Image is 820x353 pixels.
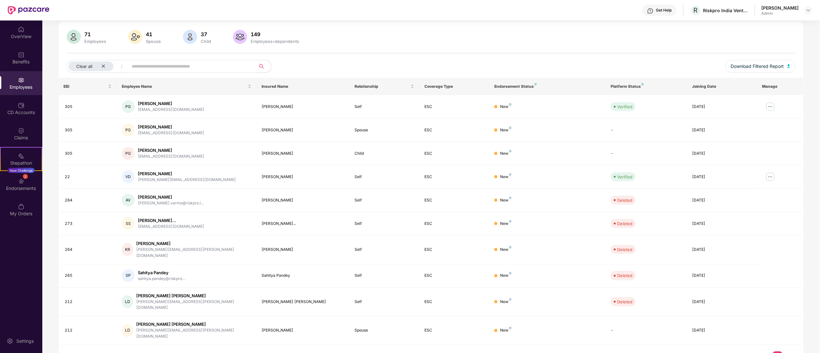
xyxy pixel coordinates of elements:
[617,220,632,227] div: Deleted
[122,324,133,337] div: LD
[355,221,414,227] div: Self
[355,84,409,89] span: Relationship
[65,127,112,133] div: 305
[687,78,757,95] th: Joining Date
[138,218,204,224] div: [PERSON_NAME]...
[138,107,204,113] div: [EMAIL_ADDRESS][DOMAIN_NAME]
[534,83,537,86] img: svg+xml;base64,PHN2ZyB4bWxucz0iaHR0cDovL3d3dy53My5vcmcvMjAwMC9zdmciIHdpZHRoPSI4IiBoZWlnaHQ9IjgiIH...
[138,101,204,107] div: [PERSON_NAME]
[183,30,197,44] img: svg+xml;base64,PHN2ZyB4bWxucz0iaHR0cDovL3d3dy53My5vcmcvMjAwMC9zdmciIHhtbG5zOnhsaW5rPSJodHRwOi8vd3...
[138,200,204,206] div: [PERSON_NAME].varma@riskpro.i...
[136,321,251,327] div: [PERSON_NAME] [PERSON_NAME]
[65,327,112,333] div: 212
[509,327,512,329] img: svg+xml;base64,PHN2ZyB4bWxucz0iaHR0cDovL3d3dy53My5vcmcvMjAwMC9zdmciIHdpZHRoPSI4IiBoZWlnaHQ9IjgiIH...
[23,174,28,179] div: 2
[136,247,251,259] div: [PERSON_NAME][EMAIL_ADDRESS][PERSON_NAME][DOMAIN_NAME]
[355,197,414,203] div: Self
[233,30,247,44] img: svg+xml;base64,PHN2ZyB4bWxucz0iaHR0cDovL3d3dy53My5vcmcvMjAwMC9zdmciIHhtbG5zOnhsaW5rPSJodHRwOi8vd3...
[122,124,135,136] div: PG
[355,273,414,279] div: Self
[606,316,687,345] td: -
[692,273,752,279] div: [DATE]
[355,247,414,253] div: Self
[65,174,112,180] div: 22
[617,174,632,180] div: Verified
[65,273,112,279] div: 265
[606,142,687,165] td: -
[617,197,632,203] div: Deleted
[122,295,133,308] div: LD
[138,276,185,282] div: sahitya.pandey@riskpro...
[262,299,344,305] div: [PERSON_NAME] [PERSON_NAME]
[424,174,484,180] div: ESC
[692,104,752,110] div: [DATE]
[692,197,752,203] div: [DATE]
[250,39,301,44] div: Employees+dependents
[67,30,81,44] img: svg+xml;base64,PHN2ZyB4bWxucz0iaHR0cDovL3d3dy53My5vcmcvMjAwMC9zdmciIHhtbG5zOnhsaW5rPSJodHRwOi8vd3...
[419,78,489,95] th: Coverage Type
[500,221,512,227] div: New
[500,327,512,333] div: New
[255,60,272,73] button: search
[18,102,24,109] img: svg+xml;base64,PHN2ZyBpZD0iQ0RfQWNjb3VudHMiIGRhdGEtbmFtZT0iQ0QgQWNjb3VudHMiIHhtbG5zPSJodHRwOi8vd3...
[355,327,414,333] div: Spouse
[18,127,24,134] img: svg+xml;base64,PHN2ZyBpZD0iQ2xhaW0iIHhtbG5zPSJodHRwOi8vd3d3LnczLm9yZy8yMDAwL3N2ZyIgd2lkdGg9IjIwIi...
[138,153,204,160] div: [EMAIL_ADDRESS][DOMAIN_NAME]
[138,194,204,200] div: [PERSON_NAME]
[656,8,672,13] div: Get Help
[136,241,251,247] div: [PERSON_NAME]
[64,84,107,89] span: EID
[262,174,344,180] div: [PERSON_NAME]
[355,127,414,133] div: Spouse
[692,327,752,333] div: [DATE]
[757,78,803,95] th: Manage
[145,39,163,44] div: Spouse
[787,64,791,68] img: svg+xml;base64,PHN2ZyB4bWxucz0iaHR0cDovL3d3dy53My5vcmcvMjAwMC9zdmciIHhtbG5zOnhsaW5rPSJodHRwOi8vd3...
[424,104,484,110] div: ESC
[65,197,112,203] div: 284
[355,299,414,305] div: Self
[8,168,35,173] div: New Challenge
[765,102,775,112] img: manageButton
[117,78,256,95] th: Employee Name
[424,221,484,227] div: ESC
[703,7,748,13] div: Riskpro India Ventures Private Limited
[262,104,344,110] div: [PERSON_NAME]
[509,103,512,106] img: svg+xml;base64,PHN2ZyB4bWxucz0iaHR0cDovL3d3dy53My5vcmcvMjAwMC9zdmciIHdpZHRoPSI4IiBoZWlnaHQ9IjgiIH...
[349,78,419,95] th: Relationship
[762,11,799,16] div: Admin
[762,5,799,11] div: [PERSON_NAME]
[692,247,752,253] div: [DATE]
[765,172,775,182] img: manageButton
[424,127,484,133] div: ESC
[500,104,512,110] div: New
[500,299,512,305] div: New
[647,8,654,14] img: svg+xml;base64,PHN2ZyBpZD0iSGVscC0zMngzMiIgeG1sbnM9Imh0dHA6Ly93d3cudzMub3JnLzIwMDAvc3ZnIiB3aWR0aD...
[122,217,135,230] div: SS
[424,327,484,333] div: ESC
[509,272,512,275] img: svg+xml;base64,PHN2ZyB4bWxucz0iaHR0cDovL3d3dy53My5vcmcvMjAwMC9zdmciIHdpZHRoPSI4IiBoZWlnaHQ9IjgiIH...
[138,130,204,136] div: [EMAIL_ADDRESS][DOMAIN_NAME]
[355,151,414,157] div: Child
[424,197,484,203] div: ESC
[122,147,135,160] div: PG
[136,299,251,311] div: [PERSON_NAME][EMAIL_ADDRESS][PERSON_NAME][DOMAIN_NAME]
[694,6,698,14] span: R
[138,177,236,183] div: [PERSON_NAME][EMAIL_ADDRESS][DOMAIN_NAME]
[76,64,92,69] span: Clear all
[250,31,301,37] div: 149
[200,31,213,37] div: 37
[509,197,512,199] img: svg+xml;base64,PHN2ZyB4bWxucz0iaHR0cDovL3d3dy53My5vcmcvMjAwMC9zdmciIHdpZHRoPSI4IiBoZWlnaHQ9IjgiIH...
[18,153,24,159] img: svg+xml;base64,PHN2ZyB4bWxucz0iaHR0cDovL3d3dy53My5vcmcvMjAwMC9zdmciIHdpZHRoPSIyMSIgaGVpZ2h0PSIyMC...
[262,151,344,157] div: [PERSON_NAME]
[138,147,204,153] div: [PERSON_NAME]
[509,150,512,152] img: svg+xml;base64,PHN2ZyB4bWxucz0iaHR0cDovL3d3dy53My5vcmcvMjAwMC9zdmciIHdpZHRoPSI4IiBoZWlnaHQ9IjgiIH...
[101,64,105,68] span: close
[256,78,349,95] th: Insured Name
[65,299,112,305] div: 212
[355,174,414,180] div: Self
[200,39,213,44] div: Child
[692,221,752,227] div: [DATE]
[424,247,484,253] div: ESC
[122,84,247,89] span: Employee Name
